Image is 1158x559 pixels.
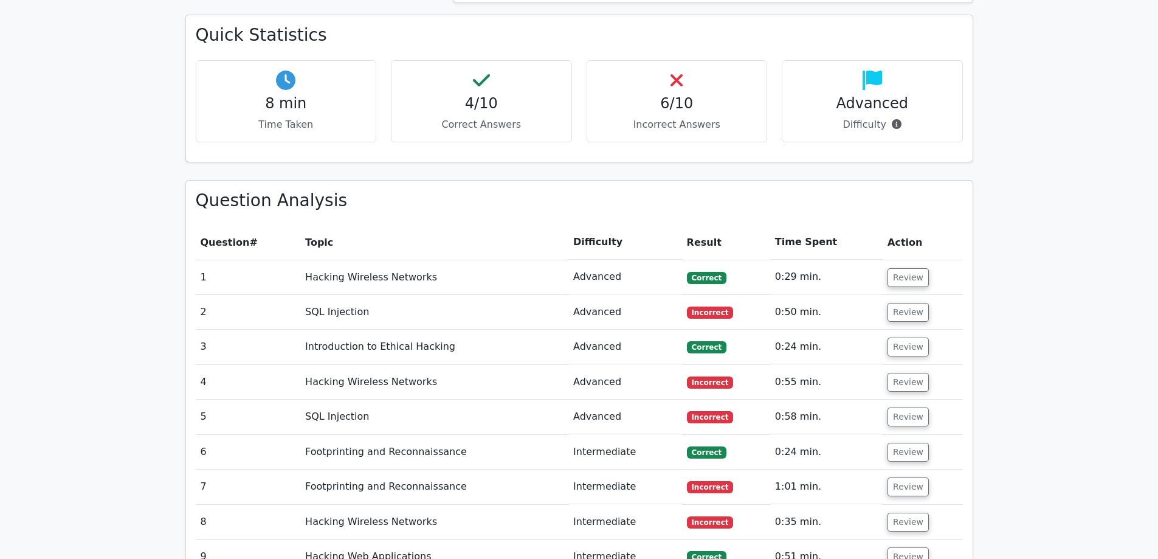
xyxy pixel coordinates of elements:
h3: Quick Statistics [196,25,963,46]
td: 0:55 min. [770,365,883,400]
h4: 8 min [206,95,367,113]
span: Incorrect [687,411,734,423]
th: Time Spent [770,225,883,260]
td: Hacking Wireless Networks [300,365,568,400]
button: Review [887,408,929,426]
span: Correct [687,341,726,353]
td: Advanced [568,295,682,330]
span: Incorrect [687,377,734,389]
button: Review [887,477,929,496]
span: Incorrect [687,481,734,493]
td: Advanced [568,400,682,434]
button: Review [887,303,929,322]
h4: 4/10 [401,95,562,113]
td: 6 [196,435,301,470]
p: Correct Answers [401,117,562,132]
td: 0:50 min. [770,295,883,330]
span: Question [201,237,250,248]
button: Review [887,513,929,532]
button: Review [887,268,929,287]
th: Topic [300,225,568,260]
td: Advanced [568,260,682,294]
td: Footprinting and Reconnaissance [300,470,568,504]
th: Difficulty [568,225,682,260]
span: Incorrect [687,307,734,319]
td: Introduction to Ethical Hacking [300,330,568,364]
td: 1 [196,260,301,294]
td: 3 [196,330,301,364]
h3: Question Analysis [196,190,963,211]
button: Review [887,373,929,392]
th: Action [883,225,962,260]
td: 2 [196,295,301,330]
td: Footprinting and Reconnaissance [300,435,568,470]
p: Difficulty [792,117,953,132]
td: 0:24 min. [770,435,883,470]
th: # [196,225,301,260]
td: SQL Injection [300,295,568,330]
td: Advanced [568,365,682,400]
td: 5 [196,400,301,434]
td: 0:29 min. [770,260,883,294]
td: 4 [196,365,301,400]
span: Correct [687,446,726,459]
span: Incorrect [687,516,734,529]
td: Intermediate [568,505,682,540]
td: Intermediate [568,470,682,504]
td: Intermediate [568,435,682,470]
td: 0:24 min. [770,330,883,364]
td: Hacking Wireless Networks [300,505,568,540]
button: Review [887,443,929,462]
th: Result [682,225,770,260]
td: Advanced [568,330,682,364]
td: 7 [196,470,301,504]
span: Correct [687,272,726,284]
td: Hacking Wireless Networks [300,260,568,294]
td: 0:35 min. [770,505,883,540]
h4: 6/10 [597,95,757,113]
td: 8 [196,505,301,540]
p: Incorrect Answers [597,117,757,132]
td: SQL Injection [300,400,568,434]
p: Time Taken [206,117,367,132]
button: Review [887,338,929,356]
h4: Advanced [792,95,953,113]
td: 0:58 min. [770,400,883,434]
td: 1:01 min. [770,470,883,504]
